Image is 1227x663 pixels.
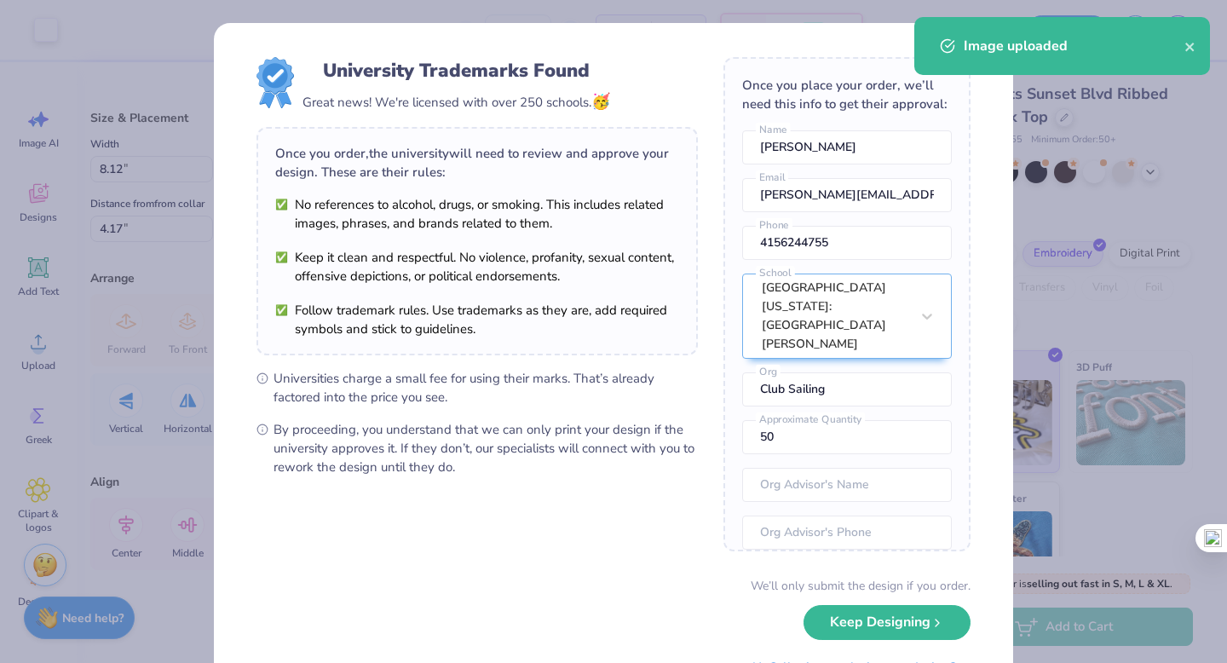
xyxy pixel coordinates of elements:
[274,369,698,406] span: Universities charge a small fee for using their marks. That’s already factored into the price you...
[275,144,679,182] div: Once you order, the university will need to review and approve your design. These are their rules:
[323,57,590,84] div: University Trademarks Found
[256,57,294,108] img: License badge
[804,605,971,640] button: Keep Designing
[742,420,952,454] input: Approximate Quantity
[742,372,952,406] input: Org
[742,76,952,113] div: Once you place your order, we’ll need this info to get their approval:
[591,91,610,112] span: 🥳
[742,516,952,550] input: Org Advisor's Phone
[742,178,952,212] input: Email
[1184,36,1196,56] button: close
[302,90,610,113] div: Great news! We're licensed with over 250 schools.
[275,195,679,233] li: No references to alcohol, drugs, or smoking. This includes related images, phrases, and brands re...
[742,468,952,502] input: Org Advisor's Name
[742,130,952,164] input: Name
[751,577,971,595] div: We’ll only submit the design if you order.
[742,226,952,260] input: Phone
[275,248,679,285] li: Keep it clean and respectful. No violence, profanity, sexual content, offensive depictions, or po...
[964,36,1184,56] div: Image uploaded
[275,301,679,338] li: Follow trademark rules. Use trademarks as they are, add required symbols and stick to guidelines.
[762,279,910,354] div: [GEOGRAPHIC_DATA][US_STATE]: [GEOGRAPHIC_DATA][PERSON_NAME]
[274,420,698,476] span: By proceeding, you understand that we can only print your design if the university approves it. I...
